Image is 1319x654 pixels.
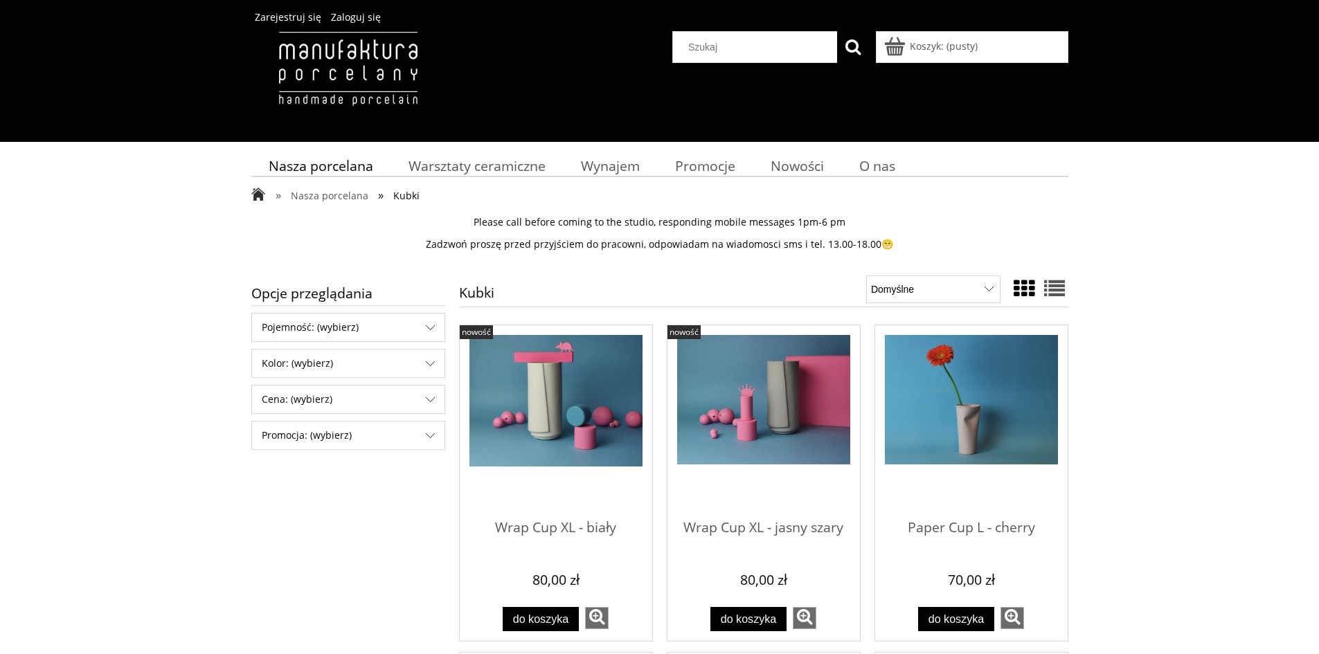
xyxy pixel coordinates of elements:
[251,238,1068,251] p: Zadzwoń proszę przed przyjściem do pracowni, odpowiadam na wiadomosci sms i tel. 13.00-18.00😁
[677,508,850,549] span: Wrap Cup XL - jasny szary
[885,335,1058,508] a: Przejdź do produktu Paper Cup L - cherry
[251,421,445,450] div: Filtruj
[841,152,913,179] a: O nas
[462,326,491,338] span: nowość
[885,508,1058,549] span: Paper Cup L - cherry
[469,508,643,549] span: Wrap Cup XL - biały
[677,335,850,508] a: Przejdź do produktu Wrap Cup XL - jasny szary
[585,607,609,629] a: zobacz więcej
[837,31,869,63] button: Szukaj
[252,421,445,449] span: Promocja: (wybierz)
[946,39,978,53] b: (pusty)
[378,187,384,203] span: »
[513,612,569,625] span: Do koszyka
[459,286,494,307] h1: Kubki
[276,189,368,202] a: » Nasza porcelana
[866,275,1000,303] select: Sortuj wg
[918,607,994,631] button: Do koszyka Paper Cup L - cherry
[469,508,643,563] a: Wrap Cup XL - biały
[251,385,445,414] div: Filtruj
[1014,274,1034,302] a: Widok ze zdjęciem
[859,156,895,175] span: O nas
[503,607,579,631] button: Do koszyka Wrap Cup XL - biały
[885,335,1058,465] img: Paper Cup L - cherry
[251,349,445,378] div: Filtruj
[753,152,841,179] a: Nowości
[251,31,445,135] img: Manufaktura Porcelany
[251,281,445,305] span: Opcje przeglądania
[469,335,643,508] a: Przejdź do produktu Wrap Cup XL - biały
[393,189,420,202] span: Kubki
[532,570,580,589] em: 80,00 zł
[678,32,837,62] input: Szukaj w sklepie
[670,326,699,338] span: nowość
[269,156,373,175] span: Nasza porcelana
[677,335,850,465] img: Wrap Cup XL - jasny szary
[251,216,1068,228] p: Please call before coming to the studio, responding mobile messages 1pm-6 pm
[331,10,381,24] a: Zaloguj się
[885,508,1058,563] a: Paper Cup L - cherry
[255,10,321,24] a: Zarejestruj się
[793,607,816,629] a: zobacz więcej
[252,314,445,341] span: Pojemność: (wybierz)
[710,607,787,631] button: Do koszyka Wrap Cup XL - jasny szary
[391,152,563,179] a: Warsztaty ceramiczne
[291,189,368,202] span: Nasza porcelana
[276,187,281,203] span: »
[771,156,824,175] span: Nowości
[948,570,995,589] em: 70,00 zł
[251,152,391,179] a: Nasza porcelana
[409,156,546,175] span: Warsztaty ceramiczne
[721,612,777,625] span: Do koszyka
[251,313,445,342] div: Filtruj
[469,335,643,467] img: Wrap Cup XL - biały
[928,612,985,625] span: Do koszyka
[1001,607,1024,629] a: zobacz więcej
[581,156,640,175] span: Wynajem
[252,385,445,413] span: Cena: (wybierz)
[677,508,850,563] a: Wrap Cup XL - jasny szary
[740,570,787,589] em: 80,00 zł
[886,39,978,53] a: Produkty w koszyku 0. Przejdź do koszyka
[910,39,944,53] span: Koszyk:
[252,349,445,377] span: Kolor: (wybierz)
[657,152,753,179] a: Promocje
[563,152,657,179] a: Wynajem
[1044,274,1065,302] a: Widok pełny
[675,156,735,175] span: Promocje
